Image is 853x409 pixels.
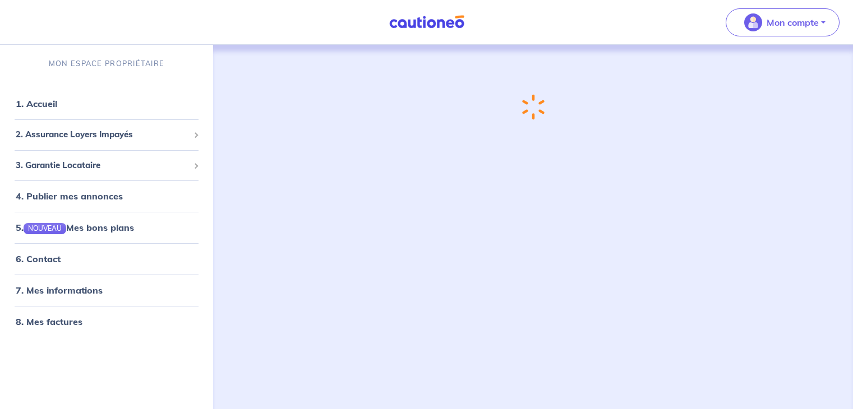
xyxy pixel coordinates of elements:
div: 6. Contact [4,248,209,270]
button: illu_account_valid_menu.svgMon compte [726,8,840,36]
div: 5.NOUVEAUMes bons plans [4,216,209,239]
span: 3. Garantie Locataire [16,159,189,172]
p: MON ESPACE PROPRIÉTAIRE [49,58,164,69]
p: Mon compte [767,16,819,29]
a: 7. Mes informations [16,285,103,296]
a: 1. Accueil [16,98,57,109]
a: 5.NOUVEAUMes bons plans [16,222,134,233]
div: 3. Garantie Locataire [4,155,209,176]
div: 4. Publier mes annonces [4,185,209,207]
img: loading-spinner [519,92,547,122]
a: 8. Mes factures [16,316,82,327]
div: 1. Accueil [4,92,209,115]
img: illu_account_valid_menu.svg [744,13,762,31]
div: 2. Assurance Loyers Impayés [4,124,209,146]
img: Cautioneo [385,15,469,29]
span: 2. Assurance Loyers Impayés [16,128,189,141]
div: 7. Mes informations [4,279,209,301]
a: 4. Publier mes annonces [16,190,123,202]
div: 8. Mes factures [4,310,209,333]
a: 6. Contact [16,253,61,264]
